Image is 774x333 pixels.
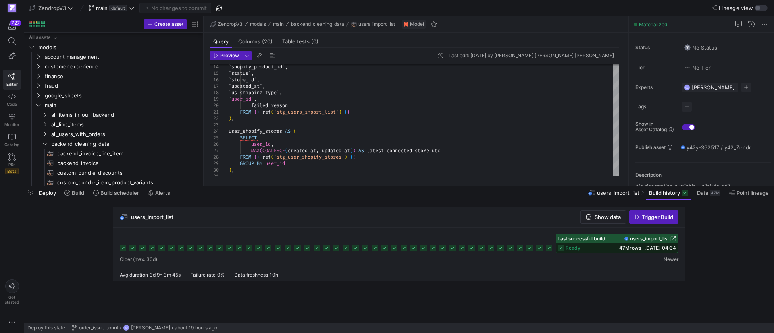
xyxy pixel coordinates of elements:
div: GC [684,84,690,91]
div: Press SPACE to select this row. [27,91,200,100]
span: ( [293,128,296,134]
span: created_at [288,147,316,154]
span: Query [213,39,229,44]
span: user_id [265,160,285,167]
div: Press SPACE to select this row. [27,52,200,62]
span: Monitor [4,122,19,127]
span: ( [260,147,262,154]
div: Last edit: [DATE] by [PERSON_NAME] [PERSON_NAME] [PERSON_NAME] [449,53,614,58]
button: backend_cleaning_data [289,19,346,29]
span: Avg duration [120,272,148,278]
span: Build scheduler [100,190,139,196]
div: Press SPACE to select this row. [27,158,200,168]
span: Materialized [639,21,667,27]
a: custom_bundle_item_product_variants​​​​​​​​​​ [27,178,200,187]
span: custom_bundle_item_product_variants​​​​​​​​​​ [57,178,190,187]
span: { [257,154,260,160]
div: 23 [210,122,219,128]
span: user_id [231,96,251,102]
span: [PERSON_NAME] [131,325,170,331]
span: Build history [649,190,680,196]
span: [DATE] 04:34 [644,245,676,251]
span: Build [72,190,84,196]
div: Press SPACE to select this row. [27,168,200,178]
span: fraud [45,81,198,91]
button: maindefault [87,3,136,13]
button: Data47M [693,186,724,200]
p: No description available - click to edit [635,183,771,189]
div: 28 [210,154,219,160]
span: AS [358,147,364,154]
div: 17 [210,83,219,89]
span: ( [271,154,274,160]
span: , [271,141,274,147]
div: Press SPACE to select this row. [27,139,200,149]
div: Press SPACE to select this row. [27,71,200,81]
img: No status [684,44,691,51]
span: Deploy [39,190,56,196]
button: No tierNo Tier [682,62,713,73]
button: users_import_list [349,19,397,29]
span: latest_connected_store_utc [367,147,440,154]
button: 727 [3,19,21,34]
span: (0) [311,39,318,44]
span: Failure rate [190,272,216,278]
div: 727 [10,20,21,26]
span: us_shipping_type [231,89,277,96]
div: Press SPACE to select this row. [27,33,200,42]
div: 15 [210,70,219,77]
span: ` [229,83,231,89]
span: No Status [684,44,717,51]
span: default [109,5,127,11]
span: FROM [240,109,251,115]
span: users_import_list [597,190,639,196]
div: Press SPACE to select this row. [27,81,200,91]
span: main [45,101,198,110]
div: Press SPACE to select this row. [27,42,200,52]
span: Tags [635,104,676,110]
span: ref [262,109,271,115]
span: ` [254,77,257,83]
span: users_import_list [131,214,173,220]
span: order_issue count [79,325,119,331]
div: 20 [210,102,219,109]
button: Alerts [144,186,174,200]
a: backend_invoice_line_item​​​​​​​​​​ [27,149,200,158]
div: 24 [210,128,219,134]
div: 25 [210,134,219,141]
div: 18 [210,89,219,96]
div: 26 [210,141,219,147]
a: Catalog [3,130,21,150]
span: , [231,167,234,173]
span: Get started [5,295,19,304]
span: Status [635,45,676,50]
div: 30 [210,167,219,173]
span: backend_cleaning_data [51,139,198,149]
a: Editor [3,70,21,90]
a: custom_bundle_discounts​​​​​​​​​​ [27,168,200,178]
div: All assets [29,35,50,40]
span: (20) [262,39,273,44]
span: models [250,21,266,27]
span: ready [566,245,580,251]
span: main [96,5,108,11]
span: all_line_items [51,120,198,129]
a: https://storage.googleapis.com/y42-prod-data-exchange/images/qZXOSqkTtPuVcXVzF40oUlM07HVTwZXfPK0U... [3,1,21,15]
button: Point lineage [726,186,772,200]
span: user_id [251,141,271,147]
div: 29 [210,160,219,167]
span: y42y-362517 / y42_ZendropV3_main / users_import_list [687,144,757,151]
div: 27 [210,147,219,154]
span: shopify_product_id [231,64,282,70]
span: Data [697,190,708,196]
span: ` [277,89,279,96]
span: all_items_in_our_backend [51,110,198,120]
span: [PERSON_NAME] [692,84,735,91]
span: Show in Asset Catalog [635,121,667,132]
span: ( [285,147,288,154]
div: Press SPACE to select this row. [27,120,200,129]
span: } [344,109,347,115]
span: 0% [217,272,225,278]
span: updated_at [231,83,260,89]
div: GC [123,325,129,331]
